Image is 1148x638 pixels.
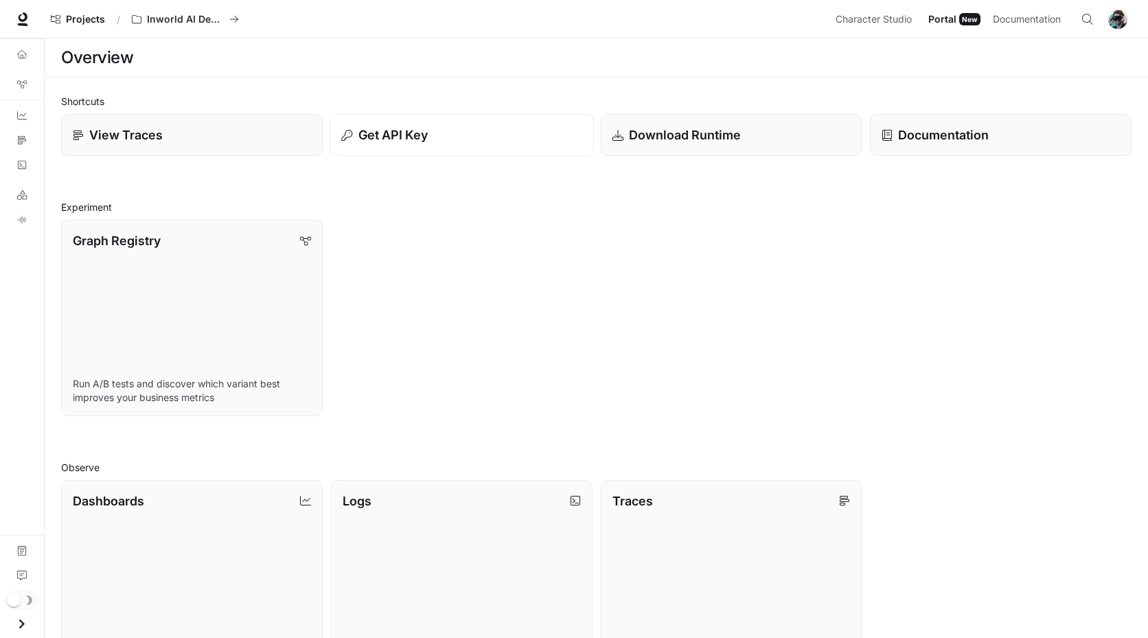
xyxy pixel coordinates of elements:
[61,114,323,156] a: View Traces
[5,154,38,176] a: Logs
[61,220,323,416] a: Graph RegistryRun A/B tests and discover which variant best improves your business metrics
[1108,10,1127,29] img: User avatar
[629,126,741,144] p: Download Runtime
[5,104,38,126] a: Dashboards
[89,126,163,144] p: View Traces
[993,11,1061,28] span: Documentation
[7,592,21,607] span: Dark mode toggle
[61,94,1132,109] h2: Shortcuts
[987,5,1071,33] a: Documentation
[836,11,912,28] span: Character Studio
[959,13,980,25] div: New
[126,5,245,33] button: All workspaces
[343,492,371,510] p: Logs
[330,114,594,157] button: Get API Key
[870,114,1132,156] a: Documentation
[5,565,38,586] a: Feedback
[5,184,38,206] a: LLM Playground
[5,73,38,95] a: Graph Registry
[1074,5,1101,33] button: Open Command Menu
[6,610,37,638] button: Open drawer
[358,126,428,144] p: Get API Key
[5,129,38,151] a: Traces
[45,5,111,33] a: Go to projects
[5,43,38,65] a: Overview
[1104,5,1132,33] button: User avatar
[61,460,1132,475] h2: Observe
[5,209,38,231] a: TTS Playground
[612,492,653,510] p: Traces
[111,12,126,27] div: /
[73,231,161,250] p: Graph Registry
[73,492,144,510] p: Dashboards
[61,44,133,71] h1: Overview
[5,540,38,562] a: Documentation
[923,5,986,33] a: PortalNew
[898,126,989,144] p: Documentation
[147,14,224,25] p: Inworld AI Demos
[830,5,921,33] a: Character Studio
[928,11,956,28] span: Portal
[66,14,105,25] span: Projects
[61,200,1132,214] h2: Experiment
[73,377,311,405] p: Run A/B tests and discover which variant best improves your business metrics
[601,114,862,156] a: Download Runtime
